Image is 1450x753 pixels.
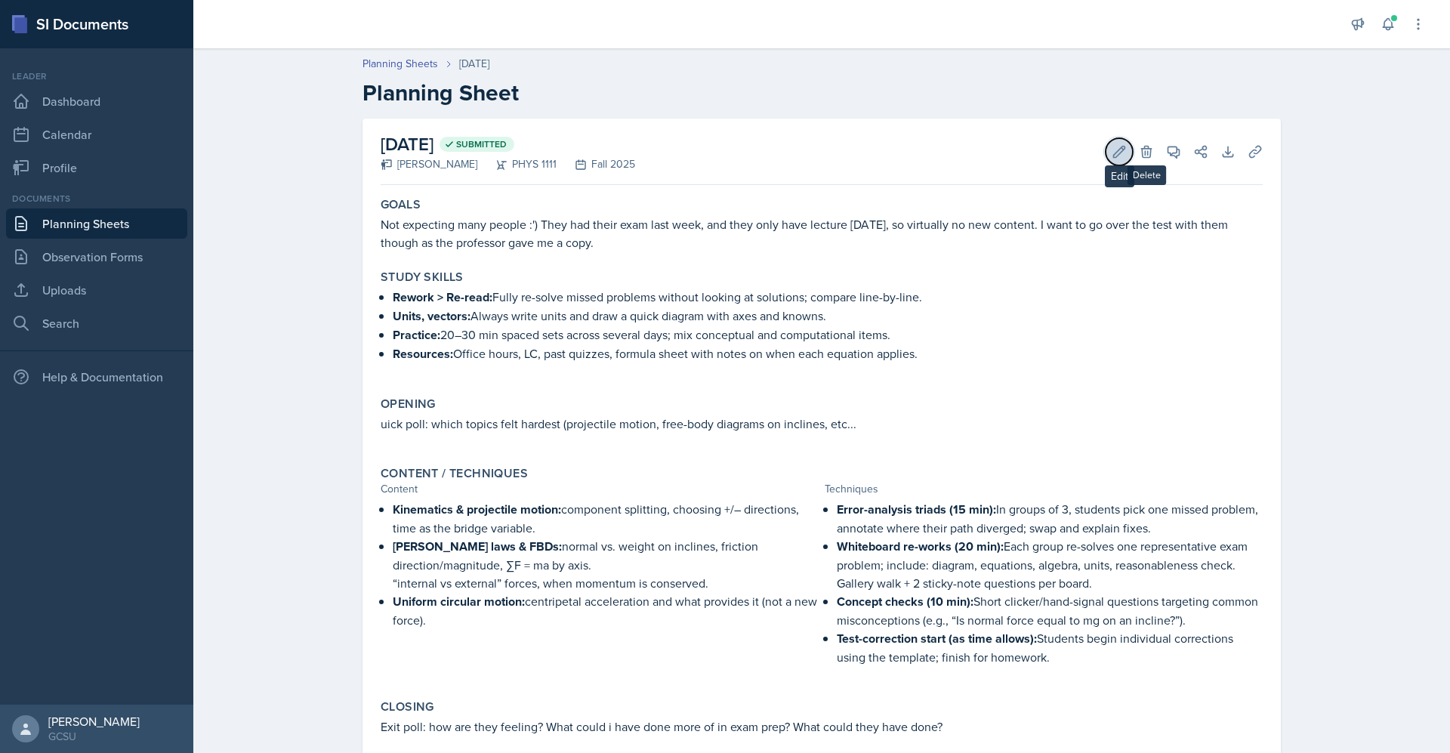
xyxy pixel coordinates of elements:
strong: Test-correction start (as time allows): [837,630,1037,647]
label: Study Skills [381,270,464,285]
strong: [PERSON_NAME] laws & FBDs: [393,538,562,555]
label: Opening [381,397,436,412]
a: Planning Sheets [362,56,438,72]
p: “internal vs external” forces, when momentum is conserved. [393,574,819,592]
strong: Units, vectors: [393,307,470,325]
div: Documents [6,192,187,205]
h2: Planning Sheet [362,79,1281,106]
p: centripetal acceleration and what provides it (not a new force). [393,592,819,629]
strong: Kinematics & projectile motion: [393,501,561,518]
div: GCSU [48,729,140,744]
a: Planning Sheets [6,208,187,239]
div: [PERSON_NAME] [381,156,477,172]
strong: Concept checks (10 min): [837,593,973,610]
p: Not expecting many people :') They had their exam last week, and they only have lecture [DATE], s... [381,215,1263,252]
div: Help & Documentation [6,362,187,392]
button: Edit [1106,138,1133,165]
a: Observation Forms [6,242,187,272]
p: Always write units and draw a quick diagram with axes and knowns. [393,307,1263,326]
p: Students begin individual corrections using the template; finish for homework. [837,629,1263,666]
strong: Error-analysis triads (15 min): [837,501,996,518]
h2: [DATE] [381,131,635,158]
div: Content [381,481,819,497]
div: [PERSON_NAME] [48,714,140,729]
strong: Practice: [393,326,440,344]
p: Each group re-solves one representative exam problem; include: diagram, equations, algebra, units... [837,537,1263,592]
a: Calendar [6,119,187,150]
div: Leader [6,69,187,83]
strong: Uniform circular motion: [393,593,525,610]
button: Delete [1133,138,1160,165]
a: Dashboard [6,86,187,116]
p: Exit poll: how are they feeling? What could i have done more of in exam prep? What could they hav... [381,718,1263,736]
label: Closing [381,699,434,714]
p: Short clicker/hand-signal questions targeting common misconceptions (e.g., “Is normal force equal... [837,592,1263,629]
a: Profile [6,153,187,183]
span: Submitted [456,138,507,150]
p: In groups of 3, students pick one missed problem, annotate where their path diverged; swap and ex... [837,500,1263,537]
label: Content / Techniques [381,466,528,481]
strong: Rework > Re-read: [393,289,492,306]
p: normal vs. weight on inclines, friction direction/magnitude, ∑F = ma by axis. [393,537,819,574]
strong: Whiteboard re-works (20 min): [837,538,1004,555]
p: 20–30 min spaced sets across several days; mix conceptual and computational items. [393,326,1263,344]
p: Fully re-solve missed problems without looking at solutions; compare line-by-line. [393,288,1263,307]
div: Fall 2025 [557,156,635,172]
label: Goals [381,197,421,212]
p: uick poll: which topics felt hardest (projectile motion, free-body diagrams on inclines, etc... [381,415,1263,433]
a: Search [6,308,187,338]
div: PHYS 1111 [477,156,557,172]
p: Office hours, LC, past quizzes, formula sheet with notes on when each equation applies. [393,344,1263,363]
strong: Resources: [393,345,453,363]
div: [DATE] [459,56,489,72]
div: Techniques [825,481,1263,497]
a: Uploads [6,275,187,305]
p: component splitting, choosing +/– directions, time as the bridge variable. [393,500,819,537]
